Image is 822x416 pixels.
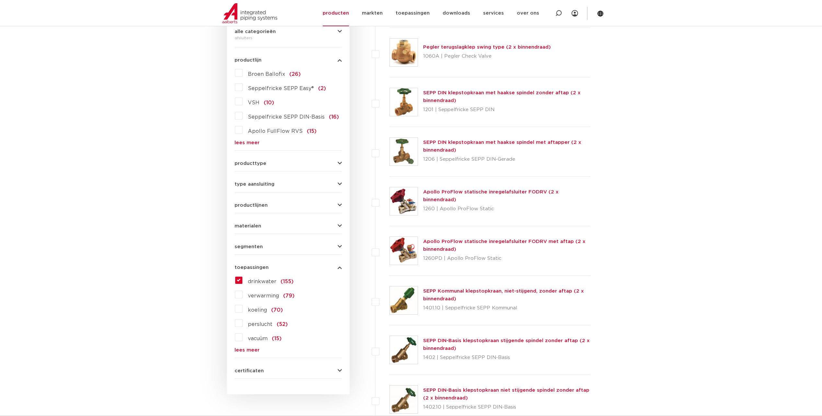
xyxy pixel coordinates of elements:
[423,303,591,313] p: 1401.10 | Seppelfricke SEPP Kommunal
[264,100,274,105] span: (10)
[307,129,317,134] span: (15)
[235,265,269,270] span: toepassingen
[423,239,585,252] a: Apollo ProFlow statische inregelafsluiter FODRV met aftap (2 x binnendraad)
[248,100,260,105] span: VSH
[423,190,559,202] a: Apollo ProFlow statische inregelafsluiter FODRV (2 x binnendraad)
[423,289,584,301] a: SEPP Kommunal klepstopkraan, niet-stijgend, zonder aftap (2 x binnendraad)
[423,105,591,115] p: 1201 | Seppelfricke SEPP DIN
[235,265,342,270] button: toepassingen
[235,224,342,228] button: materialen
[390,39,418,66] img: Thumbnail for Pegler terugslagklep swing type (2 x binnendraad)
[390,88,418,116] img: Thumbnail for SEPP DIN klepstopkraan met haakse spindel zonder aftap (2 x binnendraad)
[281,279,294,284] span: (155)
[423,388,589,400] a: SEPP DIN-Basis klepstopkraan niet stijgende spindel zonder aftap (2 x binnendraad)
[235,244,263,249] span: segmenten
[235,368,342,373] button: certificaten
[329,114,339,120] span: (16)
[248,322,272,327] span: perslucht
[318,86,326,91] span: (2)
[235,161,266,166] span: producttype
[235,224,261,228] span: materialen
[235,140,342,145] a: lees meer
[235,29,276,34] span: alle categorieën
[235,182,274,187] span: type aansluiting
[248,72,285,77] span: Broen Ballofix
[235,58,261,63] span: productlijn
[283,293,295,298] span: (79)
[235,29,342,34] button: alle categorieën
[390,286,418,314] img: Thumbnail for SEPP Kommunal klepstopkraan, niet-stijgend, zonder aftap (2 x binnendraad)
[423,45,551,50] a: Pegler terugslagklep swing type (2 x binnendraad)
[272,336,282,341] span: (15)
[248,293,279,298] span: verwarming
[235,203,342,208] button: productlijnen
[390,187,418,215] img: Thumbnail for Apollo ProFlow statische inregelafsluiter FODRV (2 x binnendraad)
[423,402,591,412] p: 1402.10 | Seppelfricke SEPP DIN-Basis
[390,138,418,166] img: Thumbnail for SEPP DIN klepstopkraan met haakse spindel met aftapper (2 x binnendraad)
[423,253,591,264] p: 1260PD | Apollo ProFlow Static
[235,34,342,42] div: afsluiters
[248,336,268,341] span: vacuüm
[235,203,268,208] span: productlijnen
[423,51,551,62] p: 1060A | Pegler Check Valve
[390,237,418,265] img: Thumbnail for Apollo ProFlow statische inregelafsluiter FODRV met aftap (2 x binnendraad)
[235,182,342,187] button: type aansluiting
[423,338,590,351] a: SEPP DIN-Basis klepstopkraan stijgende spindel zonder aftap (2 x binnendraad)
[248,129,303,134] span: Apollo FullFlow RVS
[423,352,591,363] p: 1402 | Seppelfricke SEPP DIN-Basis
[248,114,325,120] span: Seppelfricke SEPP DIN-Basis
[423,140,581,153] a: SEPP DIN klepstopkraan met haakse spindel met aftapper (2 x binnendraad)
[289,72,301,77] span: (26)
[235,58,342,63] button: productlijn
[235,244,342,249] button: segmenten
[390,386,418,413] img: Thumbnail for SEPP DIN-Basis klepstopkraan niet stijgende spindel zonder aftap (2 x binnendraad)
[248,307,267,313] span: koeling
[235,348,342,352] a: lees meer
[423,154,591,165] p: 1206 | Seppelfricke SEPP DIN-Gerade
[277,322,288,327] span: (52)
[248,86,314,91] span: Seppelfricke SEPP Easy®
[390,336,418,364] img: Thumbnail for SEPP DIN-Basis klepstopkraan stijgende spindel zonder aftap (2 x binnendraad)
[271,307,283,313] span: (70)
[248,279,276,284] span: drinkwater
[423,90,581,103] a: SEPP DIN klepstopkraan met haakse spindel zonder aftap (2 x binnendraad)
[423,204,591,214] p: 1260 | Apollo ProFlow Static
[235,161,342,166] button: producttype
[235,368,264,373] span: certificaten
